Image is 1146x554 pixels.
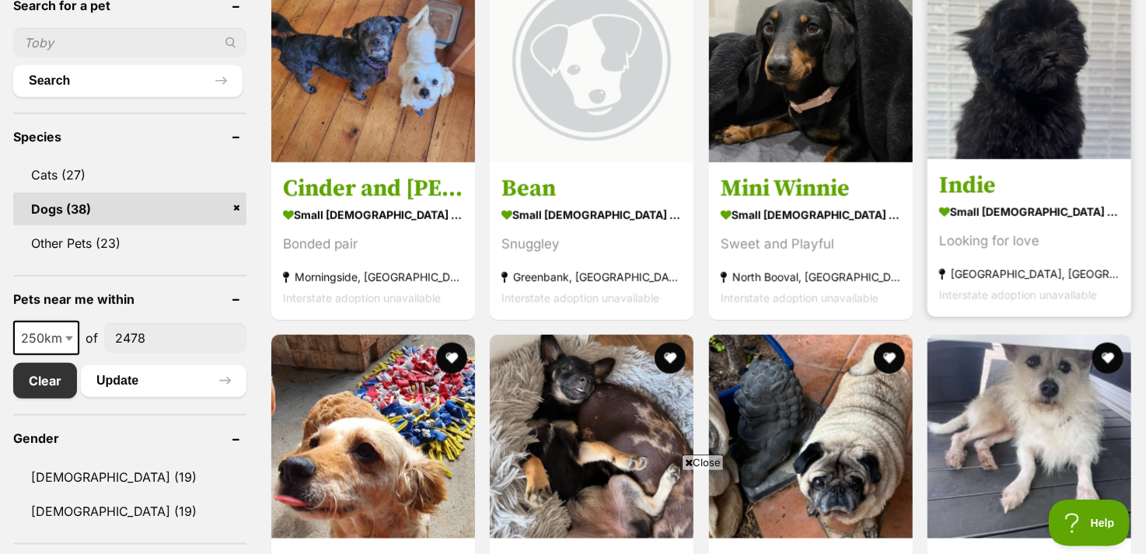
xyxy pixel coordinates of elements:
a: Bean small [DEMOGRAPHIC_DATA] Dog Snuggley Greenbank, [GEOGRAPHIC_DATA] Interstate adoption unava... [490,162,694,320]
button: favourite [436,343,467,374]
strong: small [DEMOGRAPHIC_DATA] Dog [283,204,463,226]
a: [DEMOGRAPHIC_DATA] (19) [13,495,246,528]
span: 250km [13,321,79,355]
a: Mini Winnie small [DEMOGRAPHIC_DATA] Dog Sweet and Playful North Booval, [GEOGRAPHIC_DATA] Inters... [709,162,913,320]
a: Cinder and [PERSON_NAME] small [DEMOGRAPHIC_DATA] Dog Bonded pair Morningside, [GEOGRAPHIC_DATA] ... [271,162,475,320]
strong: North Booval, [GEOGRAPHIC_DATA] [721,267,901,287]
span: Interstate adoption unavailable [283,291,441,305]
a: Clear [13,363,77,399]
header: Gender [13,431,246,445]
span: Interstate adoption unavailable [721,291,879,305]
img: Maisy - Cavalier King Charles Spaniel Dog [271,335,475,538]
a: Cats (27) [13,159,246,191]
h3: Bean [501,174,682,204]
button: favourite [1092,343,1123,374]
img: Jeffrey - Jack Russell Terrier Dog [928,335,1131,538]
iframe: Advertisement [196,476,950,546]
div: Bonded pair [283,234,463,255]
header: Species [13,130,246,144]
span: Close [682,455,724,470]
h3: Mini Winnie [721,174,901,204]
a: Indie small [DEMOGRAPHIC_DATA] Dog Looking for love [GEOGRAPHIC_DATA], [GEOGRAPHIC_DATA] Intersta... [928,159,1131,317]
input: postcode [104,323,246,353]
button: favourite [874,343,905,374]
button: Search [13,65,243,96]
iframe: Help Scout Beacon - Open [1049,500,1130,546]
strong: [GEOGRAPHIC_DATA], [GEOGRAPHIC_DATA] [939,263,1120,284]
img: Pickles - Fox Terrier Dog [490,335,694,538]
img: Essy - Pug Dog [709,335,913,538]
a: Other Pets (23) [13,227,246,260]
strong: small [DEMOGRAPHIC_DATA] Dog [939,200,1120,223]
div: Snuggley [501,234,682,255]
h3: Cinder and [PERSON_NAME] [283,174,463,204]
div: Sweet and Playful [721,234,901,255]
span: 250km [15,327,78,349]
a: [DEMOGRAPHIC_DATA] (19) [13,461,246,493]
strong: small [DEMOGRAPHIC_DATA] Dog [721,204,901,226]
input: Toby [13,28,246,57]
a: Dogs (38) [13,193,246,225]
strong: small [DEMOGRAPHIC_DATA] Dog [501,204,682,226]
button: favourite [655,343,687,374]
strong: Morningside, [GEOGRAPHIC_DATA] [283,267,463,287]
div: Looking for love [939,231,1120,252]
span: Interstate adoption unavailable [501,291,659,305]
button: Update [81,365,246,396]
span: Interstate adoption unavailable [939,288,1097,301]
strong: Greenbank, [GEOGRAPHIC_DATA] [501,267,682,287]
span: of [86,329,98,347]
h3: Indie [939,171,1120,200]
header: Pets near me within [13,292,246,306]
